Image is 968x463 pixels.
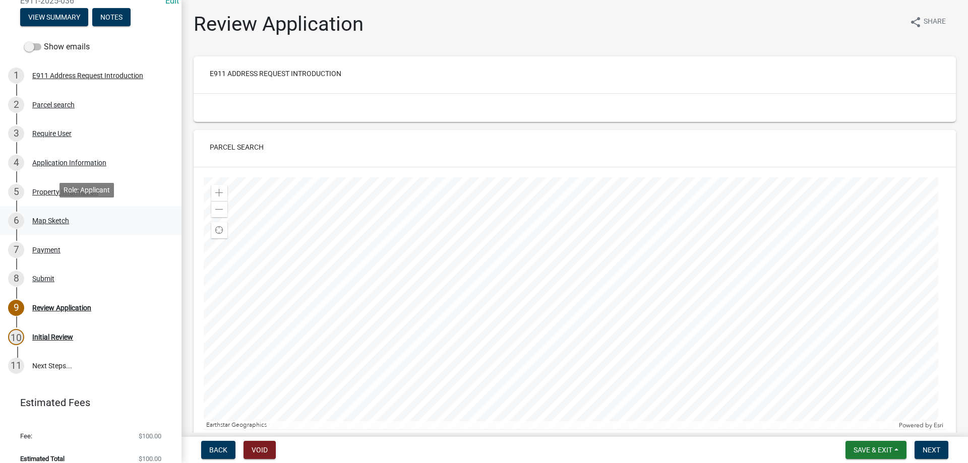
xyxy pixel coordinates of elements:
i: share [910,16,922,28]
label: Show emails [24,41,90,53]
span: Next [923,446,940,454]
button: Next [915,441,948,459]
div: 7 [8,242,24,258]
div: Earthstar Geographics [204,421,896,429]
div: Require User [32,130,72,137]
span: Fee: [20,433,32,439]
wm-modal-confirm: Notes [92,14,131,22]
td: City [551,430,627,453]
div: 5 [8,184,24,200]
span: Back [209,446,227,454]
div: Property Information [32,188,98,195]
td: Acres [837,430,946,453]
span: Share [924,16,946,28]
div: Find my location [211,222,227,238]
a: Estimated Fees [8,392,165,413]
button: Save & Exit [845,441,906,459]
div: 11 [8,358,24,374]
div: Initial Review [32,334,73,341]
div: 2 [8,97,24,113]
span: Estimated Total [20,455,65,462]
div: E911 Address Request Introduction [32,72,143,79]
div: Zoom out [211,201,227,217]
div: Parcel search [32,101,75,108]
div: Powered by [896,421,946,429]
div: 1 [8,68,24,84]
wm-modal-confirm: Summary [20,14,88,22]
div: 9 [8,300,24,316]
div: Zoom in [211,185,227,201]
div: 8 [8,271,24,287]
td: ParcelID [204,430,431,453]
td: OwnerName [628,430,837,453]
div: 4 [8,155,24,171]
button: E911 Address Request Introduction [202,64,349,83]
div: Payment [32,246,60,253]
span: $100.00 [139,455,161,462]
button: Back [201,441,235,459]
div: 3 [8,125,24,142]
button: Void [244,441,276,459]
td: Address [431,430,551,453]
div: Review Application [32,304,91,311]
button: Parcel search [202,138,272,156]
div: 10 [8,329,24,345]
button: shareShare [901,12,954,32]
button: Notes [92,8,131,26]
h1: Review Application [194,12,364,36]
span: $100.00 [139,433,161,439]
a: Esri [934,422,943,429]
div: 6 [8,213,24,229]
div: Role: Applicant [59,183,114,197]
div: Submit [32,275,54,282]
button: View Summary [20,8,88,26]
div: Map Sketch [32,217,69,224]
div: Application Information [32,159,106,166]
span: Save & Exit [854,446,892,454]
